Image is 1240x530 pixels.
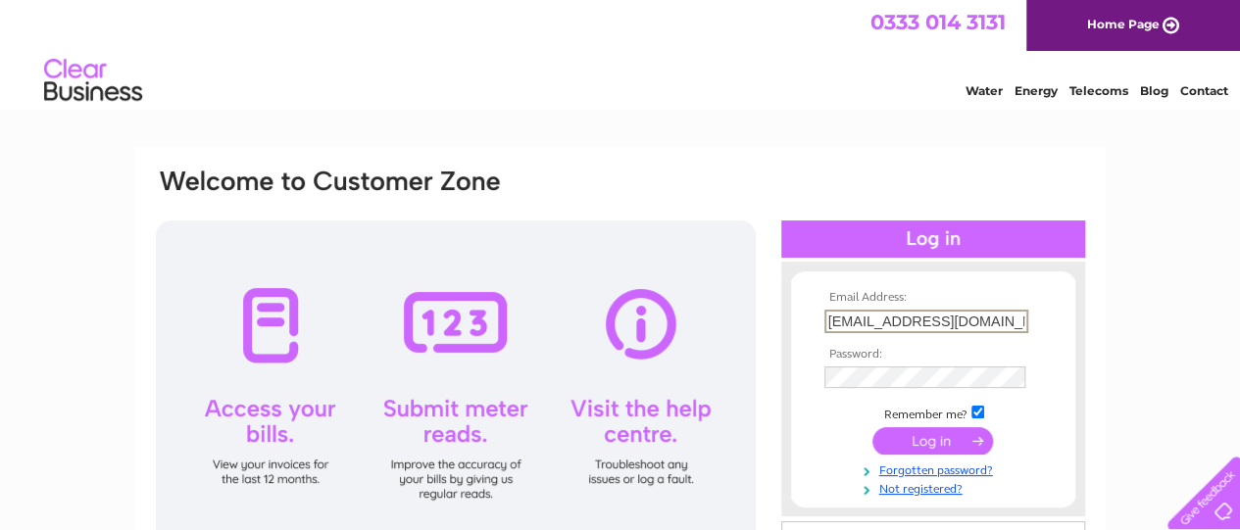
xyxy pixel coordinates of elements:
a: Contact [1180,83,1228,98]
a: Not registered? [824,478,1047,497]
td: Remember me? [819,403,1047,422]
input: Submit [872,427,993,455]
th: Email Address: [819,291,1047,305]
a: Blog [1140,83,1168,98]
th: Password: [819,348,1047,361]
div: Clear Business is a trading name of Verastar Limited (registered in [GEOGRAPHIC_DATA] No. 3667643... [158,11,1084,95]
a: 0333 014 3131 [870,10,1006,34]
a: Energy [1015,83,1058,98]
a: Water [966,83,1003,98]
img: logo.png [43,51,143,111]
a: Telecoms [1069,83,1128,98]
a: Forgotten password? [824,459,1047,478]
